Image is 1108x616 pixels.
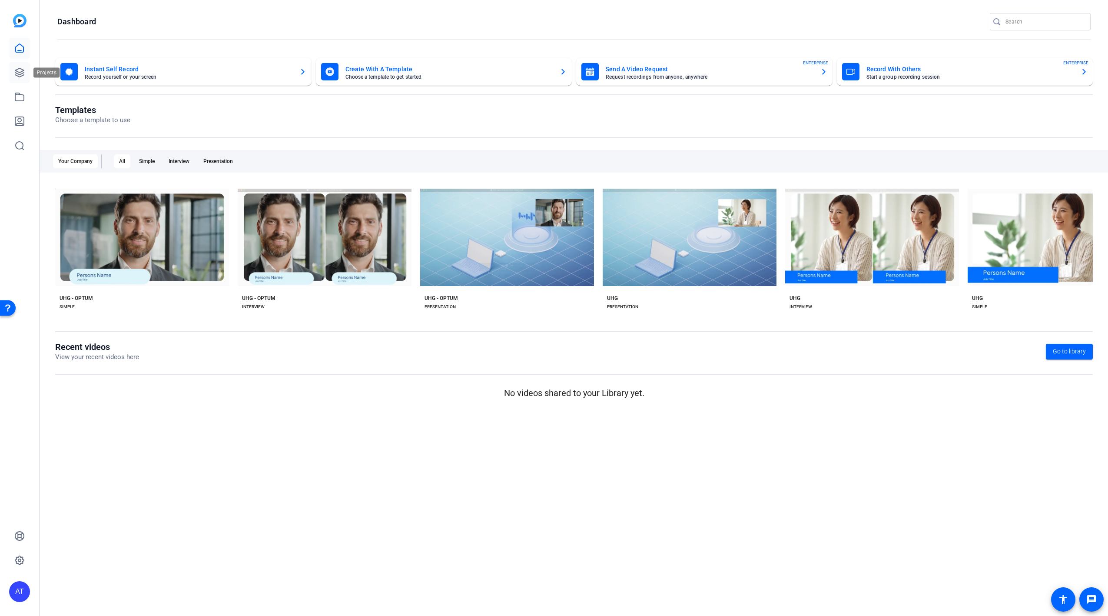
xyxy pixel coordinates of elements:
img: blue-gradient.svg [13,14,27,27]
mat-icon: message [1086,594,1097,605]
input: Search [1005,17,1084,27]
div: PRESENTATION [607,303,638,310]
span: ENTERPRISE [1063,60,1088,66]
mat-card-subtitle: Request recordings from anyone, anywhere [606,74,813,80]
button: Send A Video RequestRequest recordings from anyone, anywhereENTERPRISE [576,58,833,86]
button: Instant Self RecordRecord yourself or your screen [55,58,312,86]
div: UHG [607,295,618,302]
h1: Templates [55,105,130,115]
mat-icon: accessibility [1058,594,1068,605]
mat-card-subtitle: Choose a template to get started [345,74,553,80]
div: UHG - OPTUM [425,295,458,302]
div: SIMPLE [972,303,987,310]
span: ENTERPRISE [803,60,828,66]
div: Projects [33,67,61,78]
mat-card-subtitle: Record yourself or your screen [85,74,292,80]
mat-card-title: Create With A Template [345,64,553,74]
div: UHG - OPTUM [60,295,93,302]
mat-card-subtitle: Start a group recording session [866,74,1074,80]
button: Create With A TemplateChoose a template to get started [316,58,572,86]
p: View your recent videos here [55,352,139,362]
h1: Recent videos [55,342,139,352]
div: Interview [163,154,195,168]
div: UHG [790,295,800,302]
div: PRESENTATION [425,303,456,310]
div: INTERVIEW [242,303,265,310]
div: Your Company [53,154,98,168]
div: UHG [972,295,983,302]
div: AT [9,581,30,602]
div: All [114,154,130,168]
button: Record With OthersStart a group recording sessionENTERPRISE [837,58,1093,86]
div: SIMPLE [60,303,75,310]
h1: Dashboard [57,17,96,27]
a: Go to library [1046,344,1093,360]
span: Go to library [1053,347,1086,356]
div: Simple [134,154,160,168]
mat-card-title: Record With Others [866,64,1074,74]
mat-card-title: Instant Self Record [85,64,292,74]
div: UHG - OPTUM [242,295,275,302]
mat-card-title: Send A Video Request [606,64,813,74]
div: Presentation [198,154,238,168]
div: INTERVIEW [790,303,812,310]
p: Choose a template to use [55,115,130,125]
p: No videos shared to your Library yet. [55,386,1093,400]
